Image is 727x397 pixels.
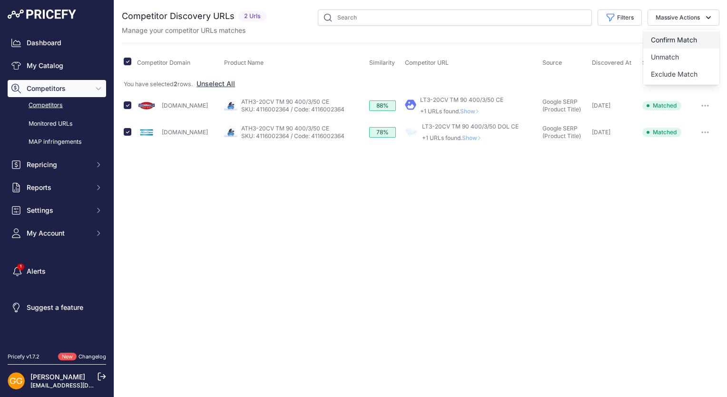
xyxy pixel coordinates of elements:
span: New [58,353,77,361]
a: [EMAIL_ADDRESS][DOMAIN_NAME] [30,382,130,389]
strong: 2 [174,80,177,88]
button: My Account [8,225,106,242]
a: SKU: 4116002364 / Code: 4116002364 [241,106,344,113]
a: Dashboard [8,34,106,51]
span: [DATE] [592,102,610,109]
span: Settings [27,206,89,215]
a: LT3-20CV TM 90 400/3/50 CE [420,96,503,103]
p: +1 URLs found. [422,134,519,142]
span: Competitor URL [405,59,449,66]
a: [PERSON_NAME] [30,373,85,381]
button: Competitors [8,80,106,97]
span: Reports [27,183,89,192]
h2: Competitor Discovery URLs [122,10,235,23]
span: Google SERP (Product Title) [542,125,581,139]
span: Exclude Match [651,70,698,78]
a: Suggest a feature [8,299,106,316]
a: My Catalog [8,57,106,74]
a: Competitors [8,97,106,114]
span: Competitor Domain [137,59,190,66]
button: Repricing [8,156,106,173]
div: 88% [369,100,396,111]
span: Matched [642,128,681,137]
span: Matched [642,101,681,110]
span: Repricing [27,160,89,169]
span: Show [460,108,483,115]
span: Similarity [369,59,395,66]
p: Manage your competitor URLs matches [122,26,246,35]
span: Competitors [27,84,89,93]
button: Settings [8,202,106,219]
span: Show [462,134,485,141]
img: Pricefy Logo [8,10,76,19]
span: Status [642,59,660,66]
button: Unselect All [196,79,235,89]
a: SKU: 4116002364 / Code: 4116002364 [241,132,344,139]
div: Pricefy v1.7.2 [8,353,39,361]
span: 2 Urls [238,11,266,22]
span: Discovered At [592,59,631,66]
span: My Account [27,228,89,238]
a: ATH3-20CV TM 90 400/3/50 CE [241,125,329,132]
a: LT3-20CV TM 90 400/3/50 DOL CE [422,123,519,130]
a: ATH3-20CV TM 90 400/3/50 CE [241,98,329,105]
span: Google SERP (Product Title) [542,98,581,113]
input: Search [318,10,592,26]
span: You have selected rows. [124,80,193,88]
a: Changelog [79,353,106,360]
nav: Sidebar [8,34,106,341]
button: Reports [8,179,106,196]
span: Source [542,59,562,66]
span: Unmatch [651,53,679,61]
p: +1 URLs found. [420,108,503,115]
a: [DOMAIN_NAME] [162,129,208,136]
span: [DATE] [592,129,610,136]
a: MAP infringements [8,134,106,150]
button: Filters [598,10,642,26]
a: Monitored URLs [8,116,106,132]
span: Confirm Match [651,36,697,44]
div: 78% [369,127,396,138]
a: [DOMAIN_NAME] [162,102,208,109]
span: Product Name [224,59,264,66]
button: Massive Actions [648,10,719,26]
a: Alerts [8,263,106,280]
